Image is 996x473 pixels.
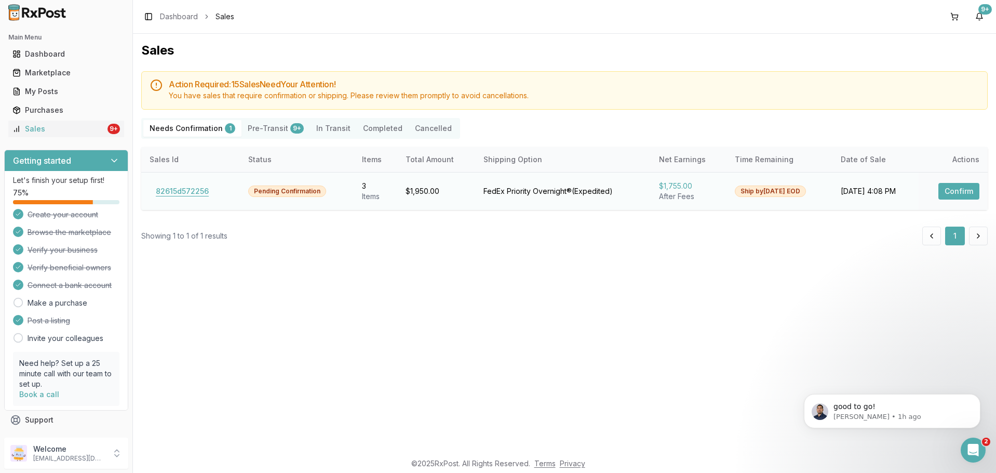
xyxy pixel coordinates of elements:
[659,181,719,191] div: $1,755.00
[354,147,397,172] th: Items
[8,82,124,101] a: My Posts
[982,438,990,446] span: 2
[12,86,120,97] div: My Posts
[971,8,988,25] button: 9+
[362,191,389,202] div: Item s
[8,63,124,82] a: Marketplace
[12,124,105,134] div: Sales
[141,42,988,59] h1: Sales
[107,124,120,134] div: 9+
[19,358,113,389] p: Need help? Set up a 25 minute call with our team to set up.
[534,459,556,468] a: Terms
[13,175,119,186] p: Let's finish your setup first!
[28,262,111,273] span: Verify beneficial owners
[409,120,458,137] button: Cancelled
[945,227,965,245] button: 1
[8,120,124,138] a: Sales9+
[216,11,234,22] span: Sales
[143,120,241,137] button: Needs Confirmation
[248,186,326,197] div: Pending Confirmation
[169,90,979,101] div: You have sales that require confirmation or shipping. Please review them promptly to avoid cancel...
[28,227,111,238] span: Browse the marketplace
[141,147,240,172] th: Sales Id
[8,101,124,120] a: Purchases
[475,147,651,172] th: Shipping Option
[4,4,71,21] img: RxPost Logo
[28,280,112,291] span: Connect a bank account
[10,445,27,462] img: User avatar
[560,459,585,468] a: Privacy
[19,390,59,399] a: Book a call
[4,64,128,81] button: Marketplace
[12,68,120,78] div: Marketplace
[169,80,979,88] h5: Action Required: 15 Sale s Need Your Attention!
[8,33,124,42] h2: Main Menu
[832,147,919,172] th: Date of Sale
[160,11,234,22] nav: breadcrumb
[290,123,304,134] div: 9+
[659,191,719,202] div: After Fees
[919,147,988,172] th: Actions
[397,147,475,172] th: Total Amount
[362,181,389,191] div: 3
[310,120,357,137] button: In Transit
[160,11,198,22] a: Dashboard
[12,49,120,59] div: Dashboard
[938,183,979,200] button: Confirm
[13,154,71,167] h3: Getting started
[12,105,120,115] div: Purchases
[225,123,235,134] div: 1
[4,121,128,137] button: Sales9+
[726,147,832,172] th: Time Remaining
[33,444,105,454] p: Welcome
[961,438,986,463] iframe: Intercom live chat
[28,245,98,255] span: Verify your business
[240,147,354,172] th: Status
[4,411,128,429] button: Support
[241,120,310,137] button: Pre-Transit
[4,46,128,62] button: Dashboard
[483,186,642,196] div: FedEx Priority Overnight® ( Expedited )
[406,186,467,196] div: $1,950.00
[651,147,727,172] th: Net Earnings
[28,209,98,220] span: Create your account
[141,231,227,241] div: Showing 1 to 1 of 1 results
[4,429,128,448] button: Feedback
[28,298,87,308] a: Make a purchase
[28,316,70,326] span: Post a listing
[150,183,215,200] button: 82615d572256
[8,45,124,63] a: Dashboard
[357,120,409,137] button: Completed
[841,186,910,196] div: [DATE] 4:08 PM
[4,102,128,119] button: Purchases
[28,333,103,344] a: Invite your colleagues
[4,83,128,100] button: My Posts
[33,454,105,463] p: [EMAIL_ADDRESS][DOMAIN_NAME]
[978,4,992,15] div: 9+
[13,188,29,198] span: 75 %
[735,186,806,197] div: Ship by [DATE] EOD
[788,372,996,445] iframe: Intercom notifications message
